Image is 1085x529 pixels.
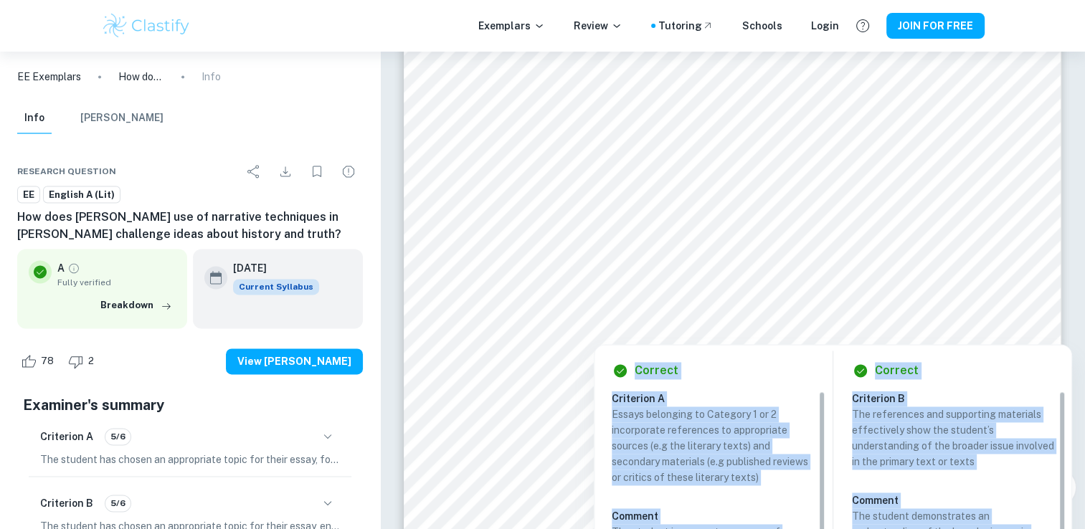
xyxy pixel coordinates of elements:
[118,69,164,85] p: How does [PERSON_NAME] use of narrative techniques in [PERSON_NAME] challenge ideas about history...
[635,362,678,379] h6: Correct
[240,157,268,186] div: Share
[334,157,363,186] div: Report issue
[851,14,875,38] button: Help and Feedback
[18,188,39,202] span: EE
[233,260,308,276] h6: [DATE]
[105,497,131,510] span: 5/6
[65,350,102,373] div: Dislike
[233,279,319,295] span: Current Syllabus
[80,103,164,134] button: [PERSON_NAME]
[852,391,1066,406] h6: Criterion B
[17,103,52,134] button: Info
[17,69,81,85] a: EE Exemplars
[105,430,131,443] span: 5/6
[233,279,319,295] div: This exemplar is based on the current syllabus. Feel free to refer to it for inspiration/ideas wh...
[57,260,65,276] p: A
[612,391,825,406] h6: Criterion A
[658,18,714,34] a: Tutoring
[43,186,120,204] a: English A (Lit)
[886,13,985,39] button: JOIN FOR FREE
[742,18,782,34] a: Schools
[612,406,814,485] p: Essays belonging to Category 1 or 2 incorporate references to appropriate sources (e.g the litera...
[40,452,340,467] p: The student has chosen an appropriate topic for their essay, focusing on narrative techniques in ...
[303,157,331,186] div: Bookmark
[17,209,363,243] h6: How does [PERSON_NAME] use of narrative techniques in [PERSON_NAME] challenge ideas about history...
[33,354,62,368] span: 78
[17,186,40,204] a: EE
[226,348,363,374] button: View [PERSON_NAME]
[875,362,919,379] h6: Correct
[202,69,221,85] p: Info
[574,18,622,34] p: Review
[44,188,120,202] span: English A (Lit)
[101,11,192,40] img: Clastify logo
[811,18,839,34] a: Login
[40,495,93,511] h6: Criterion B
[17,165,116,178] span: Research question
[57,276,176,289] span: Fully verified
[80,354,102,368] span: 2
[23,394,357,416] h5: Examiner's summary
[40,429,93,444] h6: Criterion A
[67,262,80,275] a: Grade fully verified
[612,508,814,524] h6: Comment
[478,18,545,34] p: Exemplars
[852,406,1054,470] p: The references and supporting materials effectively show the student’s understanding of the broad...
[17,350,62,373] div: Like
[852,492,1054,508] h6: Comment
[97,295,176,316] button: Breakdown
[271,157,300,186] div: Download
